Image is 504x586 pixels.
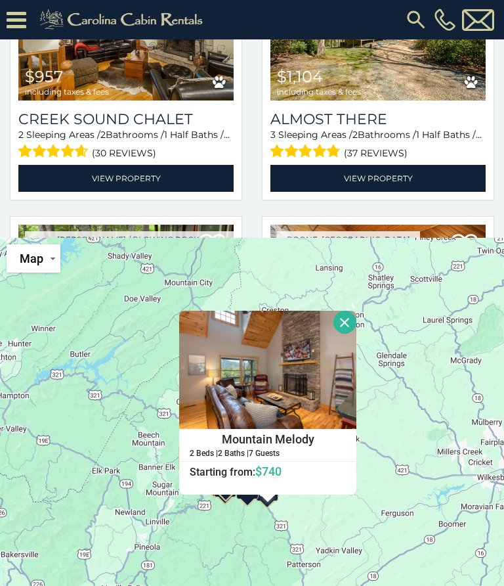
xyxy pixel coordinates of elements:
h5: 2 Beds | [190,449,218,458]
span: 3 [270,129,276,141]
span: Map [20,252,43,265]
a: [PERSON_NAME] / Blowing Rock, [GEOGRAPHIC_DATA] [25,231,234,258]
button: Change map style [7,244,60,273]
a: Creek Sound Chalet [18,110,234,128]
span: $740 [255,464,282,478]
span: 2 [18,129,24,141]
span: (30 reviews) [92,145,156,162]
a: Boone, [GEOGRAPHIC_DATA] [277,231,420,248]
a: View Property [270,165,486,192]
h5: 2 Baths | [218,449,249,458]
h5: 7 Guests [249,449,280,458]
img: Boots Off Bungalow [270,225,486,369]
span: 2 [352,129,358,141]
img: search-regular.svg [404,8,428,32]
button: Close [333,311,356,334]
div: $1,051 [178,445,206,470]
span: (37 reviews) [344,145,408,162]
span: 1 Half Baths / [416,129,482,141]
img: Khaki-logo.png [33,7,214,33]
a: Almost There [270,110,486,128]
a: Mountain Melody 2 Beds | 2 Baths | 7 Guests Starting from:$740 [179,429,356,479]
a: Sugar Maple at Fiddlestix $826 including taxes & fees [18,225,234,369]
span: 1 Half Baths / [164,129,230,141]
div: Sleeping Areas / Bathrooms / Sleeps: [270,128,486,162]
h4: Mountain Melody [180,430,356,449]
a: Add to favorites [451,233,478,260]
a: View Property [18,165,234,192]
div: Sleeping Areas / Bathrooms / Sleeps: [18,128,234,162]
span: including taxes & fees [25,87,109,96]
span: 2 [100,129,106,141]
a: Boots Off Bungalow $908 including taxes & fees [270,225,486,369]
span: including taxes & fees [277,87,361,96]
img: Sugar Maple at Fiddlestix [18,225,234,369]
h6: Starting from: [180,465,356,478]
img: Mountain Melody [179,311,356,429]
a: [PHONE_NUMBER] [431,9,459,31]
span: $957 [25,67,63,86]
span: $1,104 [277,67,323,86]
